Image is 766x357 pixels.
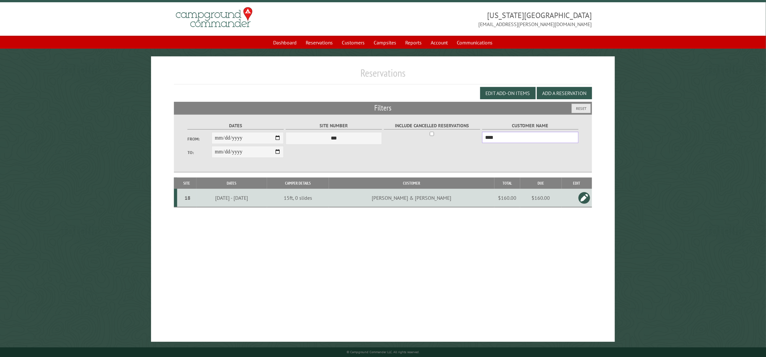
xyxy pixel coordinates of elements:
a: Reservations [302,36,337,49]
button: Edit Add-on Items [480,87,536,99]
button: Reset [572,104,591,113]
small: © Campground Commander LLC. All rights reserved. [347,350,419,354]
a: Campsites [370,36,400,49]
th: Edit [562,178,592,189]
a: Customers [338,36,369,49]
td: $160.00 [520,189,562,207]
th: Camper Details [267,178,329,189]
label: To: [187,150,212,156]
label: Site Number [286,122,382,130]
td: [PERSON_NAME] & [PERSON_NAME] [329,189,494,207]
label: From: [187,136,212,142]
div: [DATE] - [DATE] [197,195,266,201]
img: Campground Commander [174,5,254,30]
th: Due [520,178,562,189]
th: Dates [196,178,267,189]
a: Account [427,36,452,49]
a: Communications [453,36,497,49]
h1: Reservations [174,67,592,84]
button: Add a Reservation [537,87,592,99]
div: 18 [180,195,195,201]
label: Dates [187,122,284,130]
label: Customer Name [482,122,579,130]
h2: Filters [174,102,592,114]
th: Customer [329,178,494,189]
a: Dashboard [270,36,301,49]
label: Include Cancelled Reservations [384,122,480,130]
th: Total [494,178,520,189]
th: Site [177,178,196,189]
span: [US_STATE][GEOGRAPHIC_DATA] [EMAIL_ADDRESS][PERSON_NAME][DOMAIN_NAME] [383,10,592,28]
a: Reports [402,36,426,49]
td: $160.00 [494,189,520,207]
td: 15ft, 0 slides [267,189,329,207]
